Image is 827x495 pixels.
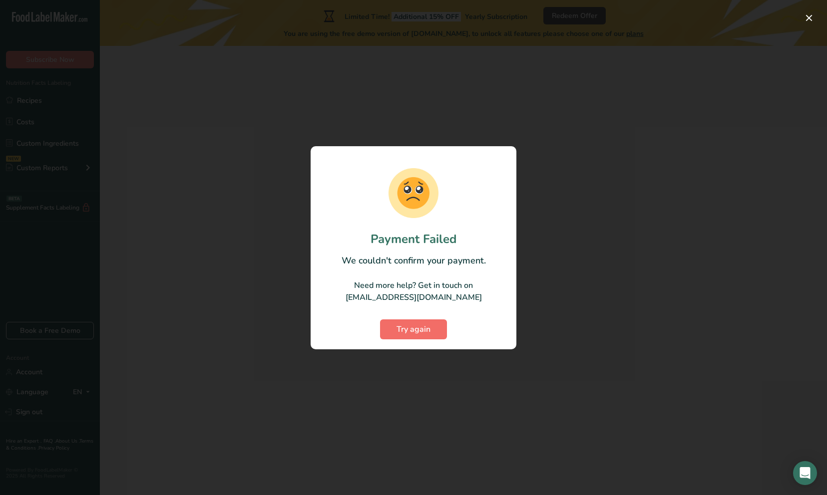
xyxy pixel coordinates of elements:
p: Need more help? Get in touch on [EMAIL_ADDRESS][DOMAIN_NAME] [321,279,506,303]
h1: Payment Failed [321,230,506,248]
span: Try again [397,323,430,335]
p: We couldn't confirm your payment. [321,254,506,267]
button: Try again [380,319,447,339]
img: Failed Payment [389,168,438,218]
div: Open Intercom Messenger [793,461,817,485]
